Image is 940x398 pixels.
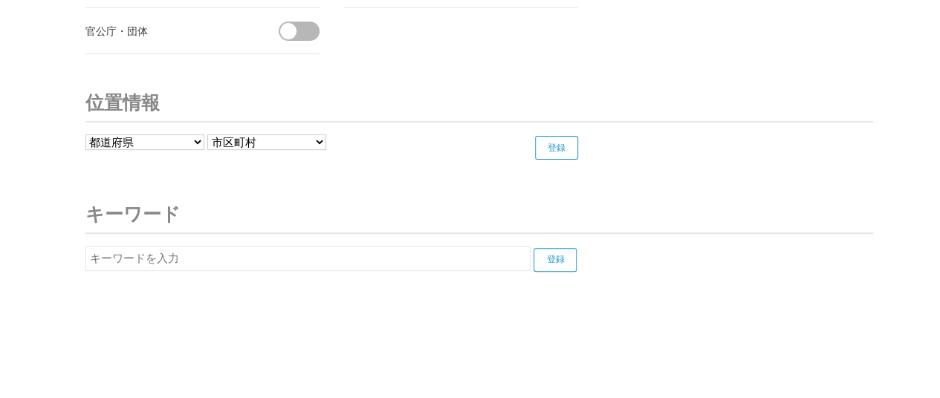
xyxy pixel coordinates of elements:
input: 登録 [535,136,578,160]
input: 登録 [534,248,577,272]
div: 官公庁・団体 [85,22,253,40]
input: キーワードを入力 [85,246,531,271]
h3: 位置情報 [85,84,873,123]
h3: キーワード [85,195,873,234]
